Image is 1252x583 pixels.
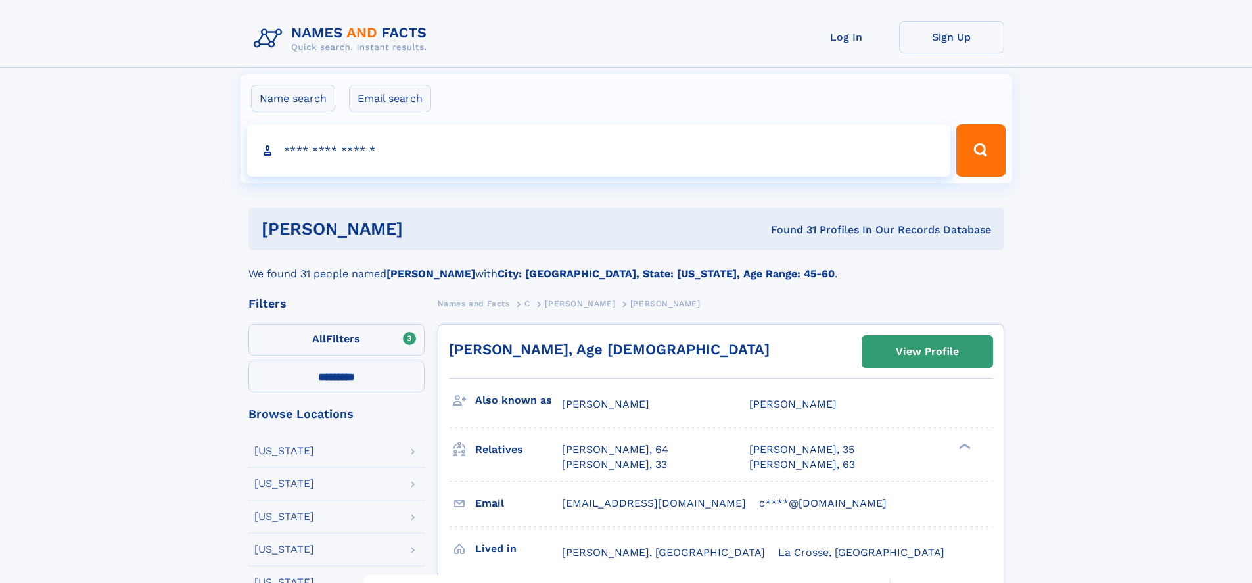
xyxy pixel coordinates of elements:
span: [PERSON_NAME] [562,398,649,410]
span: [PERSON_NAME] [749,398,837,410]
div: We found 31 people named with . [248,250,1004,282]
div: Found 31 Profiles In Our Records Database [587,223,991,237]
div: [US_STATE] [254,544,314,555]
span: All [312,333,326,345]
a: View Profile [862,336,992,367]
div: Browse Locations [248,408,425,420]
div: Filters [248,298,425,310]
a: [PERSON_NAME], Age [DEMOGRAPHIC_DATA] [449,341,770,358]
b: City: [GEOGRAPHIC_DATA], State: [US_STATE], Age Range: 45-60 [498,268,835,280]
div: [US_STATE] [254,478,314,489]
h3: Also known as [475,389,562,411]
span: [EMAIL_ADDRESS][DOMAIN_NAME] [562,497,746,509]
button: Search Button [956,124,1005,177]
span: [PERSON_NAME], [GEOGRAPHIC_DATA] [562,546,765,559]
a: [PERSON_NAME] [545,295,615,312]
a: [PERSON_NAME], 35 [749,442,854,457]
a: C [524,295,530,312]
h3: Lived in [475,538,562,560]
h3: Email [475,492,562,515]
h1: [PERSON_NAME] [262,221,587,237]
div: [US_STATE] [254,511,314,522]
b: [PERSON_NAME] [386,268,475,280]
span: [PERSON_NAME] [630,299,701,308]
label: Name search [251,85,335,112]
a: Names and Facts [438,295,510,312]
span: La Crosse, [GEOGRAPHIC_DATA] [778,546,944,559]
a: Sign Up [899,21,1004,53]
label: Filters [248,324,425,356]
div: ❯ [956,442,971,451]
input: search input [247,124,951,177]
label: Email search [349,85,431,112]
span: C [524,299,530,308]
span: [PERSON_NAME] [545,299,615,308]
div: [US_STATE] [254,446,314,456]
a: [PERSON_NAME], 64 [562,442,668,457]
div: View Profile [896,337,959,367]
a: Log In [794,21,899,53]
img: Logo Names and Facts [248,21,438,57]
a: [PERSON_NAME], 33 [562,457,667,472]
a: [PERSON_NAME], 63 [749,457,855,472]
h3: Relatives [475,438,562,461]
